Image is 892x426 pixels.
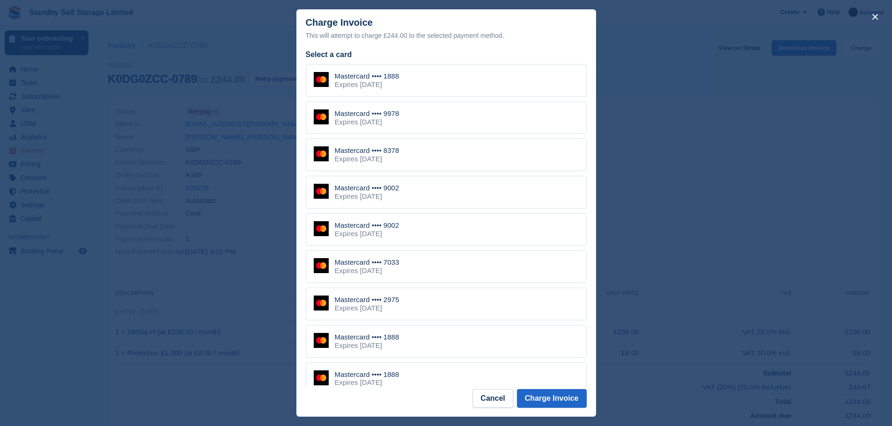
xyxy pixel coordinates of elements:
[335,109,399,118] div: Mastercard •••• 9978
[335,370,399,379] div: Mastercard •••• 1888
[335,296,399,304] div: Mastercard •••• 2975
[335,118,399,126] div: Expires [DATE]
[517,389,587,408] button: Charge Invoice
[335,221,399,230] div: Mastercard •••• 9002
[335,378,399,387] div: Expires [DATE]
[314,333,329,348] img: Mastercard Logo
[335,230,399,238] div: Expires [DATE]
[306,49,587,60] div: Select a card
[335,304,399,312] div: Expires [DATE]
[335,267,399,275] div: Expires [DATE]
[335,146,399,155] div: Mastercard •••• 8378
[335,258,399,267] div: Mastercard •••• 7033
[314,370,329,385] img: Mastercard Logo
[868,9,883,24] button: close
[314,109,329,124] img: Mastercard Logo
[335,333,399,341] div: Mastercard •••• 1888
[335,72,399,80] div: Mastercard •••• 1888
[335,341,399,350] div: Expires [DATE]
[314,296,329,310] img: Mastercard Logo
[314,221,329,236] img: Mastercard Logo
[335,80,399,89] div: Expires [DATE]
[335,155,399,163] div: Expires [DATE]
[314,258,329,273] img: Mastercard Logo
[306,17,587,41] div: Charge Invoice
[472,389,513,408] button: Cancel
[306,30,587,41] div: This will attempt to charge £244.00 to the selected payment method.
[335,192,399,201] div: Expires [DATE]
[335,184,399,192] div: Mastercard •••• 9002
[314,72,329,87] img: Mastercard Logo
[314,146,329,161] img: Mastercard Logo
[314,184,329,199] img: Mastercard Logo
